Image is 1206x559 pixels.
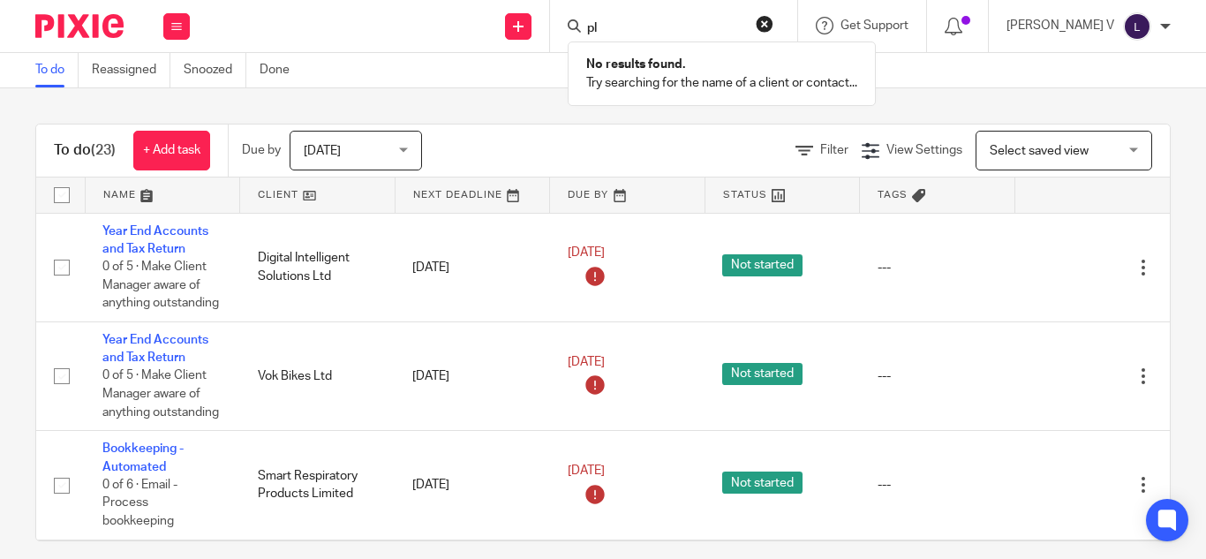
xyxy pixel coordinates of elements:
p: [PERSON_NAME] V [1006,17,1114,34]
span: 0 of 5 · Make Client Manager aware of anything outstanding [102,370,219,419]
span: (23) [91,143,116,157]
span: [DATE] [568,247,605,260]
span: [DATE] [304,145,341,157]
span: Get Support [840,19,908,32]
span: Not started [722,363,803,385]
td: Smart Respiratory Products Limited [240,431,396,540]
img: svg%3E [1123,12,1151,41]
a: Snoozed [184,53,246,87]
img: Pixie [35,14,124,38]
a: Year End Accounts and Tax Return [102,225,208,255]
span: Tags [878,190,908,200]
td: [DATE] [395,431,550,540]
span: 0 of 6 · Email - Process bookkeeping [102,479,177,527]
a: Bookkeeping - Automated [102,442,184,472]
td: [DATE] [395,321,550,430]
div: --- [878,259,998,276]
span: Not started [722,254,803,276]
button: Clear [756,15,773,33]
p: Due by [242,141,281,159]
a: Reassigned [92,53,170,87]
span: Select saved view [990,145,1089,157]
a: + Add task [133,131,210,170]
span: View Settings [886,144,962,156]
div: --- [878,476,998,494]
h1: To do [54,141,116,160]
td: Vok Bikes Ltd [240,321,396,430]
a: Year End Accounts and Tax Return [102,334,208,364]
span: Filter [820,144,848,156]
span: Not started [722,472,803,494]
a: To do [35,53,79,87]
div: --- [878,367,998,385]
span: 0 of 5 · Make Client Manager aware of anything outstanding [102,261,219,309]
input: Search [585,21,744,37]
td: [DATE] [395,213,550,321]
span: [DATE] [568,465,605,477]
a: Done [260,53,303,87]
span: [DATE] [568,356,605,368]
td: Digital Intelligent Solutions Ltd [240,213,396,321]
